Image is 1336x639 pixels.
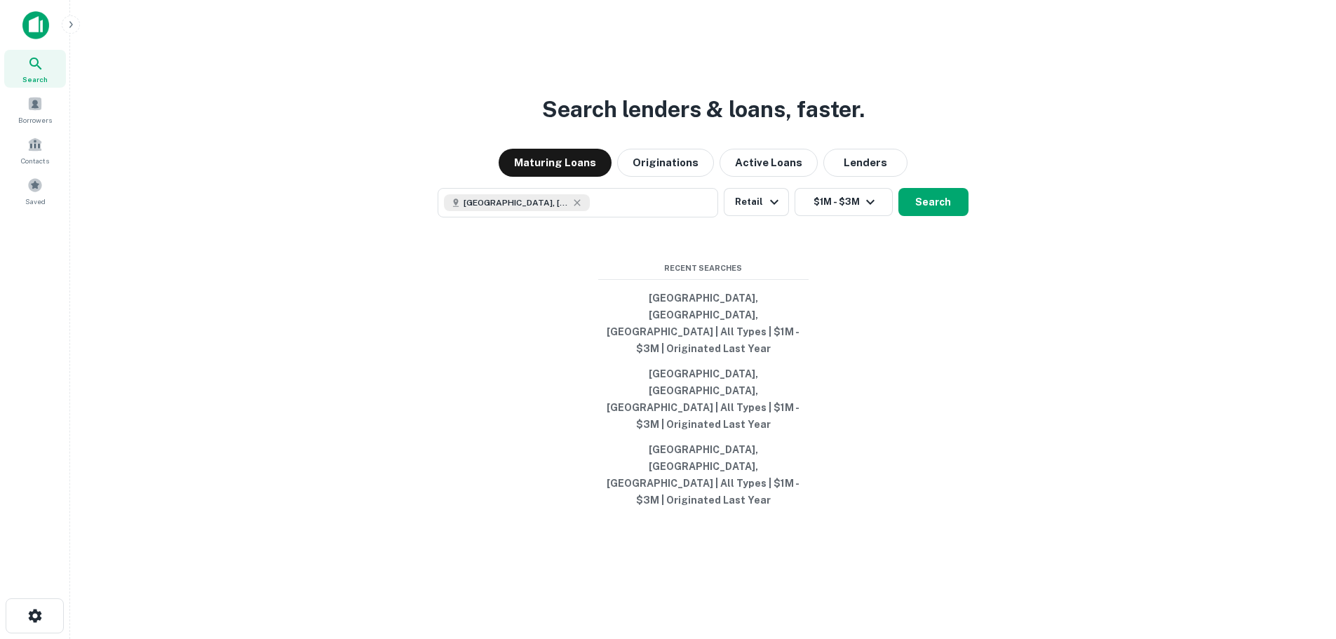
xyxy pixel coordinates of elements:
a: Contacts [4,131,66,169]
span: Recent Searches [598,262,809,274]
iframe: Chat Widget [1266,527,1336,594]
button: Search [898,188,969,216]
span: Contacts [21,155,49,166]
a: Saved [4,172,66,210]
button: Active Loans [720,149,818,177]
button: Maturing Loans [499,149,612,177]
button: [GEOGRAPHIC_DATA], [GEOGRAPHIC_DATA], [GEOGRAPHIC_DATA] | All Types | $1M - $3M | Originated Last... [598,361,809,437]
span: Search [22,74,48,85]
span: [GEOGRAPHIC_DATA], [GEOGRAPHIC_DATA], [GEOGRAPHIC_DATA] [464,196,569,209]
button: Lenders [823,149,907,177]
h3: Search lenders & loans, faster. [542,93,865,126]
button: [GEOGRAPHIC_DATA], [GEOGRAPHIC_DATA], [GEOGRAPHIC_DATA] [438,188,718,217]
button: [GEOGRAPHIC_DATA], [GEOGRAPHIC_DATA], [GEOGRAPHIC_DATA] | All Types | $1M - $3M | Originated Last... [598,437,809,513]
button: Originations [617,149,714,177]
a: Borrowers [4,90,66,128]
span: Borrowers [18,114,52,126]
button: $1M - $3M [795,188,893,216]
img: capitalize-icon.png [22,11,49,39]
button: Retail [724,188,788,216]
span: Saved [25,196,46,207]
a: Search [4,50,66,88]
button: [GEOGRAPHIC_DATA], [GEOGRAPHIC_DATA], [GEOGRAPHIC_DATA] | All Types | $1M - $3M | Originated Last... [598,285,809,361]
